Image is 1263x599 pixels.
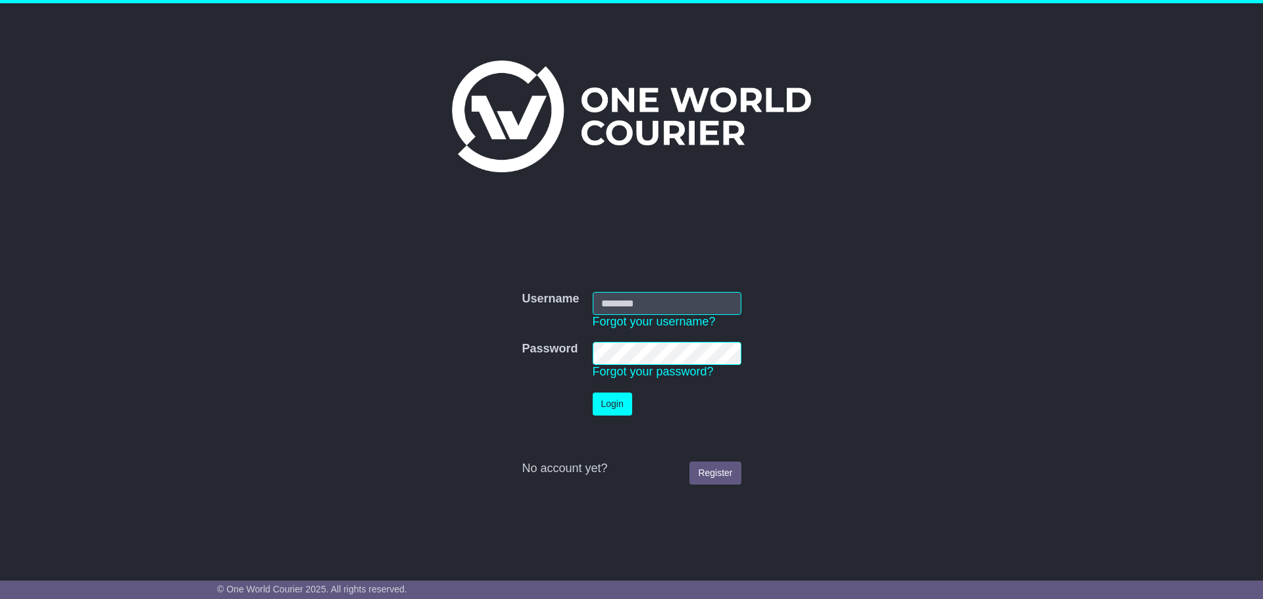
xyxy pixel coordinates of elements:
div: No account yet? [522,462,741,476]
img: One World [452,60,811,172]
button: Login [593,393,632,416]
a: Forgot your username? [593,315,716,328]
a: Register [689,462,741,485]
a: Forgot your password? [593,365,714,378]
label: Password [522,342,578,356]
label: Username [522,292,579,306]
span: © One World Courier 2025. All rights reserved. [217,584,407,594]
